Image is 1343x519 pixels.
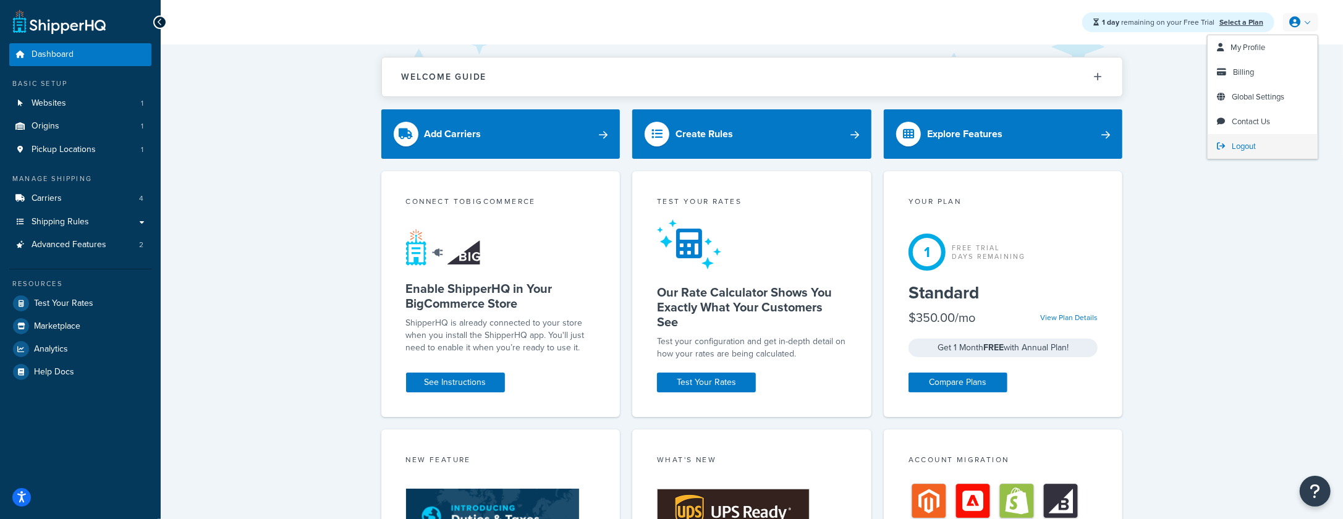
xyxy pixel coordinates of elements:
span: 1 [141,98,143,109]
div: Test your configuration and get in-depth detail on how your rates are being calculated. [657,335,847,360]
span: 1 [141,121,143,132]
h5: Enable ShipperHQ in Your BigCommerce Store [406,281,596,311]
span: Websites [32,98,66,109]
span: 4 [139,193,143,204]
div: Test your rates [657,196,847,210]
div: Connect to BigCommerce [406,196,596,210]
a: See Instructions [406,373,505,392]
span: Origins [32,121,59,132]
a: Explore Features [884,109,1123,159]
li: Carriers [9,187,151,210]
div: Create Rules [676,125,733,143]
div: Add Carriers [425,125,481,143]
span: Shipping Rules [32,217,89,227]
a: Marketplace [9,315,151,337]
div: Manage Shipping [9,174,151,184]
a: Logout [1208,134,1318,159]
p: ShipperHQ is already connected to your store when you install the ShipperHQ app. You'll just need... [406,317,596,354]
div: 1 [909,234,946,271]
div: What's New [657,454,847,468]
img: connect-shq-bc-71769feb.svg [406,229,483,266]
span: Test Your Rates [34,298,93,309]
a: Global Settings [1208,85,1318,109]
span: Analytics [34,344,68,355]
h5: Standard [909,283,1098,303]
div: $350.00/mo [909,309,975,326]
a: Select a Plan [1219,17,1263,28]
div: Get 1 Month with Annual Plan! [909,339,1098,357]
span: remaining on your Free Trial [1102,17,1216,28]
span: 1 [141,145,143,155]
div: Explore Features [927,125,1002,143]
a: My Profile [1208,35,1318,60]
h2: Welcome Guide [402,72,487,82]
li: Origins [9,115,151,138]
strong: 1 day [1102,17,1119,28]
span: 2 [139,240,143,250]
div: Your Plan [909,196,1098,210]
a: Origins1 [9,115,151,138]
div: Resources [9,279,151,289]
a: Help Docs [9,361,151,383]
a: Create Rules [632,109,871,159]
a: Billing [1208,60,1318,85]
a: Websites1 [9,92,151,115]
a: Add Carriers [381,109,621,159]
div: New Feature [406,454,596,468]
li: Pickup Locations [9,138,151,161]
span: Help Docs [34,367,74,378]
span: Marketplace [34,321,80,332]
button: Open Resource Center [1300,476,1331,507]
span: Advanced Features [32,240,106,250]
li: Advanced Features [9,234,151,256]
button: Welcome Guide [382,57,1122,96]
a: Pickup Locations1 [9,138,151,161]
a: Shipping Rules [9,211,151,234]
a: Test Your Rates [9,292,151,314]
span: Logout [1232,140,1256,152]
h5: Our Rate Calculator Shows You Exactly What Your Customers See [657,285,847,329]
div: Basic Setup [9,78,151,89]
a: Test Your Rates [657,373,756,392]
span: Global Settings [1232,91,1284,103]
a: Contact Us [1208,109,1318,134]
span: Dashboard [32,49,74,60]
span: Carriers [32,193,62,204]
a: Carriers4 [9,187,151,210]
strong: FREE [983,341,1004,354]
a: View Plan Details [1040,312,1098,323]
span: Billing [1233,66,1254,78]
a: Compare Plans [909,373,1007,392]
span: My Profile [1231,41,1265,53]
span: Pickup Locations [32,145,96,155]
span: Contact Us [1232,116,1270,127]
div: Account Migration [909,454,1098,468]
a: Analytics [9,338,151,360]
a: Dashboard [9,43,151,66]
li: Websites [9,92,151,115]
div: Free Trial Days Remaining [952,243,1026,261]
a: Advanced Features2 [9,234,151,256]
